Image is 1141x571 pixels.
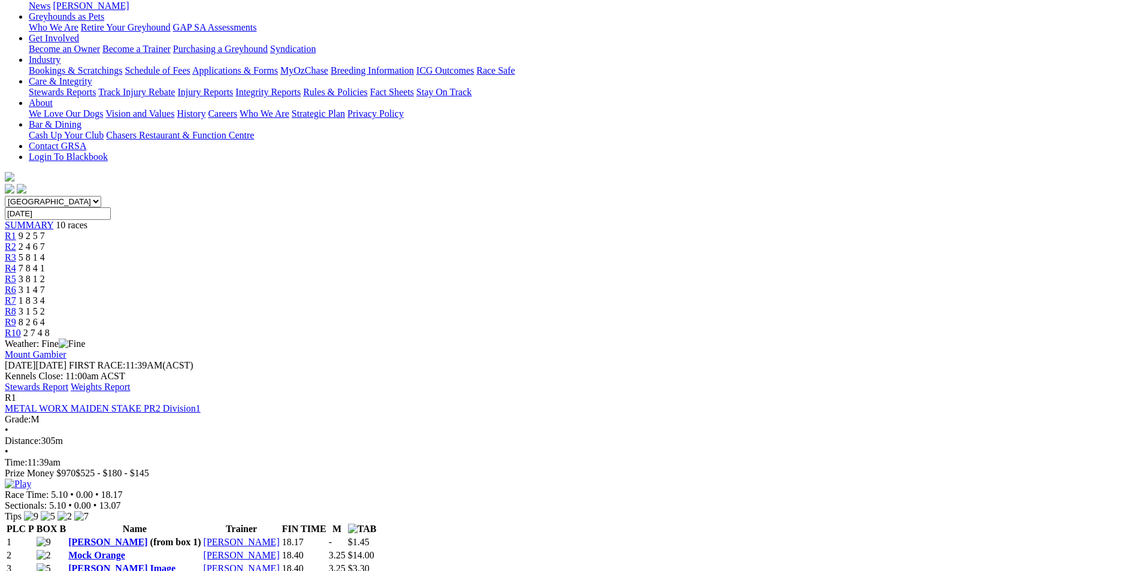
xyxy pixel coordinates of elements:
a: R2 [5,241,16,252]
span: $14.00 [348,550,374,560]
div: Bar & Dining [29,130,1136,141]
img: 9 [37,537,51,548]
a: Contact GRSA [29,141,86,151]
div: Industry [29,65,1136,76]
a: Race Safe [476,65,514,75]
img: TAB [348,524,377,534]
a: We Love Our Dogs [29,108,103,119]
span: 2 4 6 7 [19,241,45,252]
span: R1 [5,392,16,403]
img: 2 [57,511,72,522]
a: Stewards Report [5,382,68,392]
span: 11:39AM(ACST) [69,360,193,370]
a: Stay On Track [416,87,471,97]
div: Greyhounds as Pets [29,22,1136,33]
img: 7 [74,511,89,522]
a: R1 [5,231,16,241]
a: Strategic Plan [292,108,345,119]
a: Schedule of Fees [125,65,190,75]
span: • [70,490,74,500]
a: R6 [5,285,16,295]
a: MyOzChase [280,65,328,75]
a: [PERSON_NAME] [204,550,280,560]
a: R5 [5,274,16,284]
span: • [68,500,72,510]
text: 3.25 [329,550,346,560]
span: P [28,524,34,534]
td: 1 [6,536,35,548]
a: History [177,108,205,119]
span: • [5,446,8,457]
span: [DATE] [5,360,36,370]
a: Who We Are [29,22,78,32]
a: About [29,98,53,108]
img: Fine [59,339,85,349]
span: BOX [37,524,57,534]
a: Breeding Information [331,65,414,75]
a: Vision and Values [105,108,174,119]
span: Weather: Fine [5,339,85,349]
a: [PERSON_NAME] [204,537,280,547]
span: 3 1 4 7 [19,285,45,295]
span: 13.07 [99,500,120,510]
div: 11:39am [5,457,1136,468]
span: Grade: [5,414,31,424]
a: Industry [29,55,60,65]
img: 9 [24,511,38,522]
div: 305m [5,436,1136,446]
a: Care & Integrity [29,76,92,86]
a: Syndication [270,44,316,54]
span: 18.17 [101,490,123,500]
div: M [5,414,1136,425]
span: R8 [5,306,16,316]
span: B [59,524,66,534]
a: Careers [208,108,237,119]
a: Injury Reports [177,87,233,97]
span: [DATE] [5,360,66,370]
span: SUMMARY [5,220,53,230]
span: 0.00 [74,500,91,510]
a: Purchasing a Greyhound [173,44,268,54]
span: (from box 1) [150,537,201,547]
span: • [5,425,8,435]
span: $525 - $180 - $145 [75,468,149,478]
th: M [328,523,346,535]
span: Sectionals: [5,500,47,510]
span: • [95,490,99,500]
a: R10 [5,328,21,338]
a: Mock Orange [68,550,125,560]
a: R3 [5,252,16,262]
span: 3 1 5 2 [19,306,45,316]
a: Login To Blackbook [29,152,108,162]
span: 5 8 1 4 [19,252,45,262]
a: [PERSON_NAME] [68,537,147,547]
span: $1.45 [348,537,370,547]
a: Become a Trainer [102,44,171,54]
span: 5.10 [49,500,66,510]
span: R7 [5,295,16,306]
a: Applications & Forms [192,65,278,75]
a: Privacy Policy [347,108,404,119]
div: Kennels Close: 11:00am ACST [5,371,1136,382]
td: 2 [6,549,35,561]
a: R9 [5,317,16,327]
span: Tips [5,511,22,521]
text: - [329,537,332,547]
span: 3 8 1 2 [19,274,45,284]
span: Distance: [5,436,41,446]
a: R4 [5,263,16,273]
img: 2 [37,550,51,561]
a: Cash Up Your Club [29,130,104,140]
td: 18.17 [282,536,327,548]
a: Get Involved [29,33,79,43]
a: Mount Gambier [5,349,66,359]
span: 5.10 [51,490,68,500]
img: Play [5,479,31,490]
input: Select date [5,207,111,220]
span: 7 8 4 1 [19,263,45,273]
